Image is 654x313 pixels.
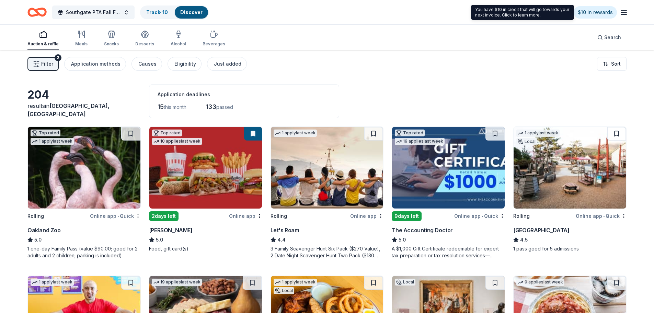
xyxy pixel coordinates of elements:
[27,102,110,118] span: [GEOGRAPHIC_DATA], [GEOGRAPHIC_DATA]
[203,41,225,47] div: Beverages
[31,130,60,136] div: Top rated
[574,6,617,19] a: $10 in rewards
[271,126,384,259] a: Image for Let's Roam1 applylast weekRollingOnline appLet's Roam4.43 Family Scavenger Hunt Six Pac...
[604,33,621,42] span: Search
[31,138,74,145] div: 1 apply last week
[149,127,262,209] img: Image for Portillo's
[471,5,574,20] div: You have $10 in credit that will go towards your next invoice. Click to learn more.
[27,41,59,47] div: Auction & raffle
[274,130,317,137] div: 1 apply last week
[27,226,61,234] div: Oakland Zoo
[514,127,626,209] img: Image for Bay Area Discovery Museum
[611,60,621,68] span: Sort
[454,212,505,220] div: Online app Quick
[135,27,154,50] button: Desserts
[156,236,163,244] span: 5.0
[207,57,247,71] button: Just added
[31,279,74,286] div: 1 apply last week
[203,27,225,50] button: Beverages
[171,27,186,50] button: Alcohol
[149,226,193,234] div: [PERSON_NAME]
[216,104,233,110] span: passed
[140,5,209,19] button: Track· 10Discover
[152,130,182,136] div: Top rated
[149,245,262,252] div: Food, gift card(s)
[350,212,383,220] div: Online app
[516,138,537,145] div: Local
[392,211,422,221] div: 9 days left
[52,5,135,19] button: Southgate PTA Fall Festival
[104,41,119,47] div: Snacks
[520,236,528,244] span: 4.5
[146,9,168,15] a: Track· 10
[603,213,605,219] span: •
[482,213,483,219] span: •
[392,245,505,259] div: A $1,000 Gift Certificate redeemable for expert tax preparation or tax resolution services—recipi...
[90,212,141,220] div: Online app Quick
[271,226,299,234] div: Let's Roam
[135,41,154,47] div: Desserts
[395,130,425,136] div: Top rated
[27,126,141,259] a: Image for Oakland ZooTop rated1 applylast weekRollingOnline app•QuickOakland Zoo5.01 one-day Fami...
[395,138,445,145] div: 19 applies last week
[27,245,141,259] div: 1 one-day Family Pass (value $90.00; good for 2 adults and 2 children; parking is included)
[513,212,530,220] div: Rolling
[64,57,126,71] button: Application methods
[513,245,627,252] div: 1 pass good for 5 admissions
[75,41,88,47] div: Meals
[392,226,453,234] div: The Accounting Doctor
[158,103,164,110] span: 15
[174,60,196,68] div: Eligibility
[41,60,53,68] span: Filter
[152,279,202,286] div: 19 applies last week
[27,57,59,71] button: Filter2
[274,279,317,286] div: 1 apply last week
[28,127,140,209] img: Image for Oakland Zoo
[27,102,110,118] span: in
[158,90,331,99] div: Application deadlines
[117,213,119,219] span: •
[271,212,287,220] div: Rolling
[206,103,216,110] span: 133
[27,212,44,220] div: Rolling
[399,236,406,244] span: 5.0
[138,60,157,68] div: Causes
[516,130,560,137] div: 1 apply last week
[180,9,203,15] a: Discover
[392,127,505,209] img: Image for The Accounting Doctor
[152,138,202,145] div: 10 applies last week
[392,126,505,259] a: Image for The Accounting DoctorTop rated19 applieslast week9days leftOnline app•QuickThe Accounti...
[513,226,569,234] div: [GEOGRAPHIC_DATA]
[55,54,61,61] div: 2
[71,60,121,68] div: Application methods
[27,102,141,118] div: results
[149,126,262,252] a: Image for Portillo'sTop rated10 applieslast week2days leftOnline app[PERSON_NAME]5.0Food, gift ca...
[513,126,627,252] a: Image for Bay Area Discovery Museum1 applylast weekLocalRollingOnline app•Quick[GEOGRAPHIC_DATA]4...
[214,60,241,68] div: Just added
[229,212,262,220] div: Online app
[131,57,162,71] button: Causes
[274,287,294,294] div: Local
[271,127,383,209] img: Image for Let's Roam
[277,236,286,244] span: 4.4
[34,236,42,244] span: 5.0
[576,212,627,220] div: Online app Quick
[271,245,384,259] div: 3 Family Scavenger Hunt Six Pack ($270 Value), 2 Date Night Scavenger Hunt Two Pack ($130 Value)
[27,27,59,50] button: Auction & raffle
[149,211,179,221] div: 2 days left
[171,41,186,47] div: Alcohol
[27,4,47,20] a: Home
[164,104,186,110] span: this month
[592,31,627,44] button: Search
[395,279,415,286] div: Local
[104,27,119,50] button: Snacks
[75,27,88,50] button: Meals
[168,57,202,71] button: Eligibility
[597,57,627,71] button: Sort
[516,279,564,286] div: 9 applies last week
[27,88,141,102] div: 204
[66,8,121,16] span: Southgate PTA Fall Festival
